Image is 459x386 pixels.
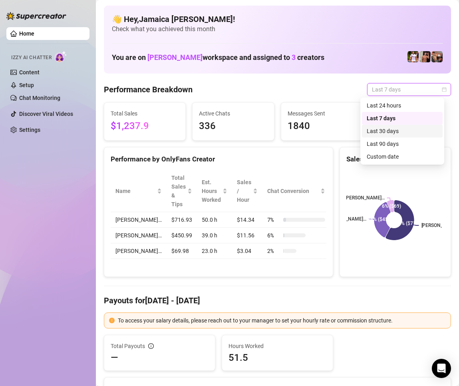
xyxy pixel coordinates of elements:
[288,109,356,118] span: Messages Sent
[202,178,221,204] div: Est. Hours Worked
[19,69,40,76] a: Content
[115,187,155,195] span: Name
[288,119,356,134] span: 1840
[367,127,438,135] div: Last 30 days
[407,51,419,62] img: Hector
[6,12,66,20] img: logo-BBDzfeDw.svg
[112,53,324,62] h1: You are on workspace and assigned to creators
[197,212,232,228] td: 50.0 h
[367,114,438,123] div: Last 7 days
[167,212,197,228] td: $716.93
[11,54,52,62] span: Izzy AI Chatter
[55,51,67,62] img: AI Chatter
[19,127,40,133] a: Settings
[104,84,193,95] h4: Performance Breakdown
[367,152,438,161] div: Custom date
[111,119,179,134] span: $1,237.9
[362,112,443,125] div: Last 7 days
[171,173,186,209] span: Total Sales & Tips
[367,101,438,110] div: Last 24 hours
[232,243,262,259] td: $3.04
[111,351,118,364] span: —
[167,228,197,243] td: $450.99
[326,217,366,222] text: [PERSON_NAME]…
[232,228,262,243] td: $11.56
[197,228,232,243] td: 39.0 h
[111,212,167,228] td: [PERSON_NAME]…
[292,53,296,62] span: 3
[19,30,34,37] a: Home
[442,87,447,92] span: calendar
[111,342,145,350] span: Total Payouts
[362,99,443,112] div: Last 24 hours
[346,154,444,165] div: Sales by OnlyFans Creator
[112,14,443,25] h4: 👋 Hey, Jamaica [PERSON_NAME] !
[267,231,280,240] span: 6 %
[362,150,443,163] div: Custom date
[19,95,60,101] a: Chat Monitoring
[111,109,179,118] span: Total Sales
[432,359,451,378] div: Open Intercom Messenger
[229,351,326,364] span: 51.5
[372,84,446,96] span: Last 7 days
[19,111,73,117] a: Discover Viral Videos
[362,125,443,137] div: Last 30 days
[111,228,167,243] td: [PERSON_NAME]…
[237,178,251,204] span: Sales / Hour
[199,119,267,134] span: 336
[419,51,431,62] img: Zach
[229,342,326,350] span: Hours Worked
[232,170,262,212] th: Sales / Hour
[197,243,232,259] td: 23.0 h
[267,247,280,255] span: 2 %
[147,53,203,62] span: [PERSON_NAME]
[167,170,197,212] th: Total Sales & Tips
[118,316,446,325] div: To access your salary details, please reach out to your manager to set your hourly rate or commis...
[148,343,154,349] span: info-circle
[232,212,262,228] td: $14.34
[112,25,443,34] span: Check what you achieved this month
[262,170,330,212] th: Chat Conversion
[362,137,443,150] div: Last 90 days
[431,51,443,62] img: Osvaldo
[111,154,326,165] div: Performance by OnlyFans Creator
[267,187,319,195] span: Chat Conversion
[111,170,167,212] th: Name
[345,195,385,201] text: [PERSON_NAME]…
[109,318,115,323] span: exclamation-circle
[199,109,267,118] span: Active Chats
[267,215,280,224] span: 7 %
[104,295,451,306] h4: Payouts for [DATE] - [DATE]
[19,82,34,88] a: Setup
[167,243,197,259] td: $69.98
[111,243,167,259] td: [PERSON_NAME]…
[367,139,438,148] div: Last 90 days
